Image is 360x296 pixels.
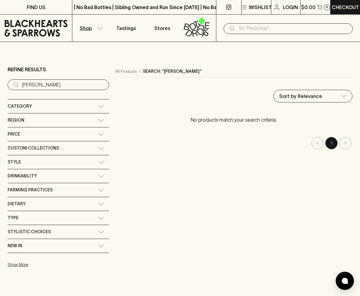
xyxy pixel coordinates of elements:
p: Shop [80,25,92,32]
div: Dietary [8,197,109,211]
div: Drinkability [8,169,109,183]
div: Custom Collections [8,141,109,155]
span: Category [8,103,32,110]
span: Stylistic Choices [8,228,51,236]
button: Show More [8,258,87,271]
p: FIND US [27,4,46,11]
p: Refine Results [8,66,46,73]
input: Try “Pinot noir” [22,80,104,90]
nav: pagination navigation [115,137,352,149]
a: All Products [115,68,137,75]
p: Wishlist [249,4,272,11]
p: Stores [154,25,170,32]
p: $0.00 [301,4,316,11]
div: New In [8,239,109,253]
span: Drinkability [8,172,37,180]
div: Farming Practices [8,183,109,197]
a: Tastings [108,15,144,42]
button: Shop [72,15,108,42]
div: Category [8,99,109,113]
input: Try "Pinot noir" [238,24,348,33]
p: 0 [326,5,328,9]
p: Tastings [116,25,136,32]
div: Sort by Relevance [274,90,352,102]
div: Type [8,211,109,225]
span: Region [8,116,24,124]
p: Sort by Relevance [279,92,322,100]
img: bubble-icon [342,278,348,284]
div: Stylistic Choices [8,225,109,239]
span: New In [8,242,22,250]
p: Login [283,4,298,11]
div: Region [8,113,109,127]
button: page 1 [325,137,338,149]
p: Search: "[PERSON_NAME]" [143,68,202,75]
span: Price [8,130,20,138]
div: Price [8,127,109,141]
span: Dietary [8,200,26,208]
div: Style [8,155,109,169]
p: Checkout [332,4,359,11]
span: Style [8,158,21,166]
p: › [139,68,140,75]
a: Stores [144,15,180,42]
span: Custom Collections [8,144,59,152]
p: No products match your search criteria. [115,110,352,129]
span: Farming Practices [8,186,53,194]
span: Type [8,214,19,222]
